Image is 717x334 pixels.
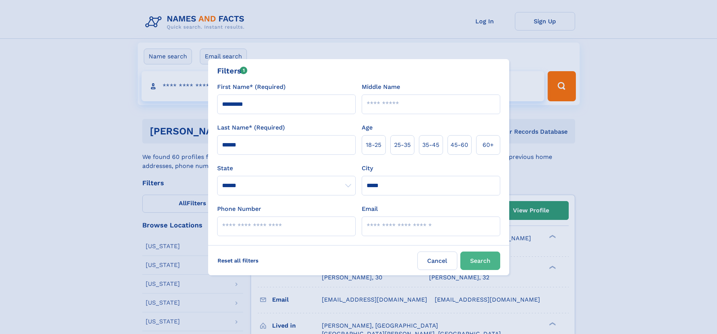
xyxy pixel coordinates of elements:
label: City [362,164,373,173]
button: Search [460,252,500,270]
label: State [217,164,356,173]
span: 60+ [483,140,494,149]
span: 18‑25 [366,140,381,149]
label: Email [362,204,378,214]
div: Filters [217,65,248,76]
label: Reset all filters [213,252,263,270]
label: Cancel [417,252,457,270]
label: Age [362,123,373,132]
span: 45‑60 [451,140,468,149]
label: Middle Name [362,82,400,92]
span: 25‑35 [394,140,411,149]
span: 35‑45 [422,140,439,149]
label: Last Name* (Required) [217,123,285,132]
label: First Name* (Required) [217,82,286,92]
label: Phone Number [217,204,261,214]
